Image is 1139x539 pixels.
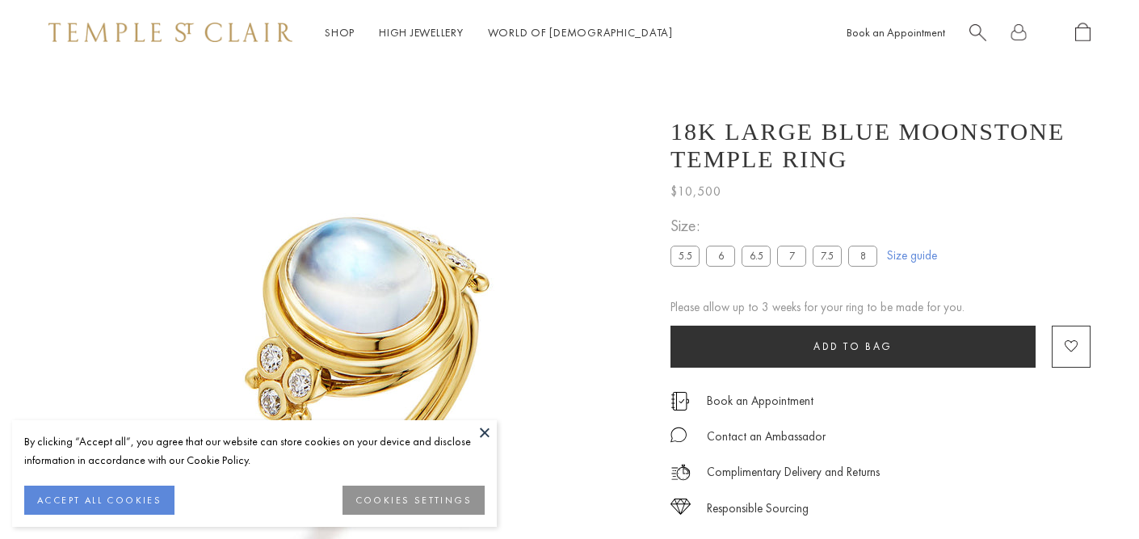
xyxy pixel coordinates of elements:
[1075,23,1091,43] a: Open Shopping Bag
[670,213,884,239] span: Size:
[325,23,673,43] nav: Main navigation
[670,392,690,411] img: icon_appointment.svg
[670,246,700,266] label: 5.5
[670,462,691,482] img: icon_delivery.svg
[379,25,464,40] a: High JewelleryHigh Jewellery
[1058,463,1123,523] iframe: Gorgias live chat messenger
[325,25,355,40] a: ShopShop
[777,246,806,266] label: 7
[848,246,877,266] label: 8
[343,486,485,515] button: COOKIES SETTINGS
[742,246,771,266] label: 6.5
[670,118,1091,173] h1: 18K Large Blue Moonstone Temple Ring
[707,427,826,447] div: Contact an Ambassador
[48,23,292,42] img: Temple St. Clair
[24,432,485,470] div: By clicking “Accept all”, you agree that our website can store cookies on your device and disclos...
[707,462,880,482] p: Complimentary Delivery and Returns
[887,247,937,263] a: Size guide
[707,392,813,410] a: Book an Appointment
[706,246,735,266] label: 6
[670,181,721,202] span: $10,500
[670,326,1036,368] button: Add to bag
[969,23,986,43] a: Search
[813,246,842,266] label: 7.5
[813,339,893,353] span: Add to bag
[707,499,809,519] div: Responsible Sourcing
[670,427,687,443] img: MessageIcon-01_2.svg
[488,25,673,40] a: World of [DEMOGRAPHIC_DATA]World of [DEMOGRAPHIC_DATA]
[670,499,691,515] img: icon_sourcing.svg
[24,486,174,515] button: ACCEPT ALL COOKIES
[670,297,1091,318] div: Please allow up to 3 weeks for your ring to be made for you.
[847,25,945,40] a: Book an Appointment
